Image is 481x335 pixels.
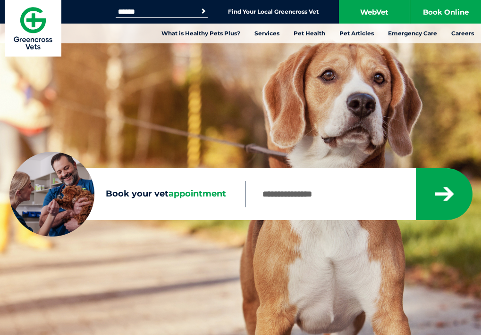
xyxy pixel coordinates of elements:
a: Emergency Care [381,24,444,43]
a: What is Healthy Pets Plus? [154,24,247,43]
span: appointment [169,188,226,199]
a: Careers [444,24,481,43]
a: Pet Articles [332,24,381,43]
a: Services [247,24,287,43]
button: Search [199,7,208,16]
a: Find Your Local Greencross Vet [228,8,319,16]
label: Book your vet [9,189,245,199]
a: Pet Health [287,24,332,43]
